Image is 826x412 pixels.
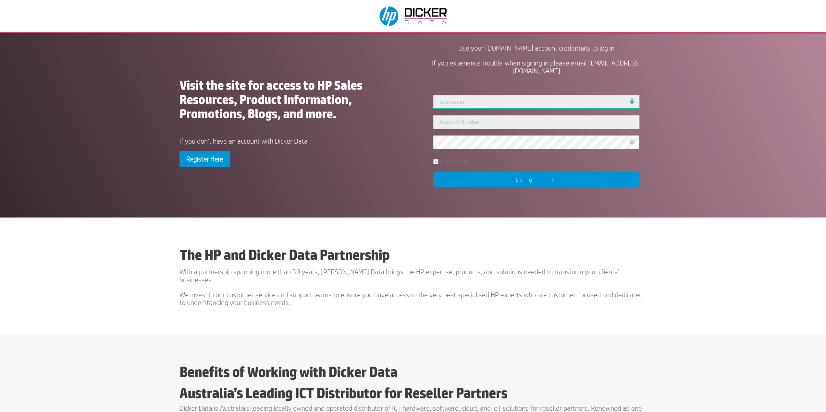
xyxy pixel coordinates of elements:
b: The HP and Dicker Data Partnership [179,246,389,263]
img: Dicker Data & HP [376,3,452,29]
input: Account Number [433,115,639,129]
span: If you experience trouble when signing in please email [EMAIL_ADDRESS][DOMAIN_NAME] [432,59,640,75]
span: If you don’t have an account with Dicker Data [179,137,308,145]
input: Log In [433,172,639,187]
input: Username [433,95,639,109]
iframe: chat widget [786,371,826,402]
b: Benefits of Working with Dicker Data [179,363,397,380]
h1: Visit the site for access to HP Sales Resources, Product Information, Promotions, Blogs, and more. [179,78,400,124]
a: Register Here [179,151,230,167]
span: Use your [DOMAIN_NAME] account credentials to log in [458,44,614,52]
p: We invest in our customer service and support teams to ensure you have access to the very best sp... [179,291,647,306]
p: With a partnership spanning more than 30 years, [PERSON_NAME] Data brings the HP expertise, produ... [179,268,647,290]
label: Remember me [433,159,468,164]
h2: Australia’s Leading ICT Distributor for Reseller Partners [179,385,647,405]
